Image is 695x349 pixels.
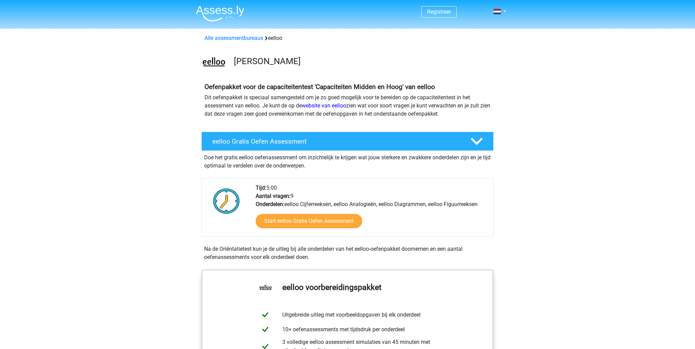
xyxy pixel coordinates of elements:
[302,102,346,109] a: website van eelloo
[204,93,491,118] p: Dit oefenpakket is speciaal samengesteld om je zo goed mogelijk voor te bereiden op de capaciteit...
[256,193,290,199] b: Aantal vragen:
[209,184,244,218] img: Klok
[256,201,284,207] b: Onderdelen:
[201,245,494,261] div: Na de Oriëntatietest kun je de uitleg bij alle onderdelen van het eelloo-oefenpakket doornemen en...
[204,83,435,91] b: Oefenpakket voor de capaciteitentest 'Capaciteiten Midden en Hoog' van eelloo
[196,5,244,21] img: Assessly
[256,214,362,228] a: Start eelloo Gratis Oefen Assessment
[204,35,263,41] a: Alle assessmentbureaus
[202,34,493,42] div: eelloo
[251,184,493,236] div: 5:00 9 eelloo Cijferreeksen, eelloo Analogieën, eelloo Diagrammen, eelloo Figuurreeksen
[201,151,494,170] div: Doe het gratis eelloo oefenassessment om inzichtelijk te krijgen wat jouw sterkere en zwakkere on...
[256,185,266,191] b: Tijd:
[202,50,226,75] img: eelloo.png
[427,9,451,15] a: Registreer
[234,56,488,67] h3: [PERSON_NAME]
[212,137,459,145] h4: eelloo Gratis Oefen Assessment
[199,132,496,151] a: eelloo Gratis Oefen Assessment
